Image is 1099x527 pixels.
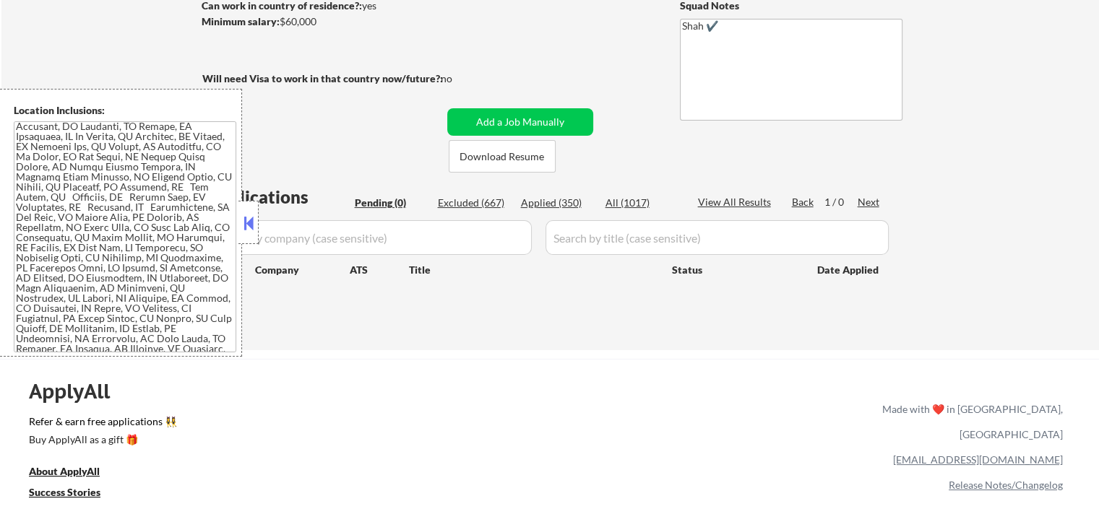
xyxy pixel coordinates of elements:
div: ApplyAll [29,379,126,404]
div: Company [255,263,350,277]
div: Applied (350) [521,196,593,210]
div: ATS [350,263,409,277]
div: no [441,71,482,86]
div: Location Inclusions: [14,103,236,118]
u: Success Stories [29,486,100,498]
div: Pending (0) [355,196,427,210]
div: Made with ❤️ in [GEOGRAPHIC_DATA], [GEOGRAPHIC_DATA] [876,396,1063,447]
div: Date Applied [817,263,881,277]
div: Status [672,256,796,282]
div: Excluded (667) [438,196,510,210]
input: Search by company (case sensitive) [207,220,532,255]
button: Add a Job Manually [447,108,593,136]
a: About ApplyAll [29,463,120,482]
div: Buy ApplyAll as a gift 🎁 [29,435,173,445]
div: All (1017) [605,196,678,210]
div: View All Results [698,195,775,209]
input: Search by title (case sensitive) [546,220,889,255]
a: Buy ApplyAll as a gift 🎁 [29,432,173,450]
div: Title [409,263,658,277]
a: Success Stories [29,484,120,502]
a: [EMAIL_ADDRESS][DOMAIN_NAME] [893,453,1063,466]
div: 1 / 0 [824,195,858,209]
a: Refer & earn free applications 👯‍♀️ [29,417,580,432]
a: Release Notes/Changelog [949,479,1063,491]
u: About ApplyAll [29,465,100,477]
div: Back [792,195,815,209]
div: Next [858,195,881,209]
button: Download Resume [449,140,556,173]
strong: Minimum salary: [202,15,280,27]
strong: Will need Visa to work in that country now/future?: [202,72,443,84]
div: $60,000 [202,14,442,29]
div: Applications [207,188,350,206]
